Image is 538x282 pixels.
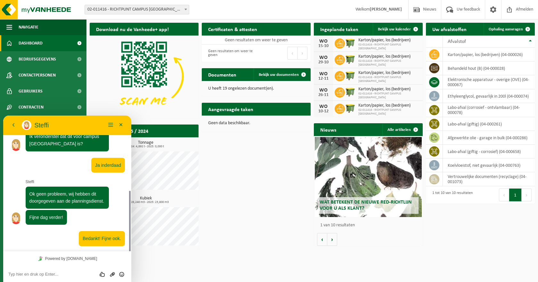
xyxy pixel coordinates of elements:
button: Previous [499,189,509,201]
h2: Certificaten & attesten [202,23,264,35]
img: Tawky_16x16.svg [35,141,39,145]
span: Navigatie [19,19,38,35]
span: Ophaling aanvragen [489,27,523,31]
div: Geen resultaten om weer te geven [205,46,253,60]
div: WO [317,88,330,93]
td: ethyleenglycol, gevaarlijk in 200l (04-000074) [443,89,535,103]
div: WO [317,71,330,77]
div: 10-12 [317,109,330,114]
span: Bedrijfsgegevens [19,51,56,67]
a: Bekijk rapportage [151,137,198,150]
div: Group of buttons [95,156,123,162]
p: Geen data beschikbaar. [208,121,304,125]
img: WB-1100-HPE-GN-50 [345,54,356,65]
span: Wat betekent de nieuwe RED-richtlijn voor u als klant? [320,200,412,211]
div: WO [317,104,330,109]
div: 29-10 [317,60,330,65]
span: 02-011416 - RICHTPUNT CAMPUS [GEOGRAPHIC_DATA] [358,92,420,100]
img: WB-1100-HPE-GN-50 [345,70,356,81]
a: Bekijk uw kalender [373,23,422,36]
span: Karton/papier, los (bedrijven) [358,103,420,108]
span: 02-011416 - RICHTPUNT CAMPUS [GEOGRAPHIC_DATA] [358,108,420,116]
img: WB-1100-HPE-GN-50 [345,37,356,48]
span: Gebruikers [19,83,43,99]
h2: Nieuws [314,123,343,136]
div: WO [317,39,330,44]
a: Bekijk uw documenten [254,68,310,81]
button: Previous [287,47,298,60]
a: Alle artikelen [382,123,422,136]
span: Dashboard [19,35,43,51]
p: 1 van 10 resultaten [320,223,420,228]
div: WO [317,55,330,60]
span: Bekijk uw documenten [259,73,299,77]
span: 02-011416 - RICHTPUNT CAMPUS [GEOGRAPHIC_DATA] [358,76,420,83]
span: Bedankt! Fijne ook. [79,120,118,125]
span: 02-011416 - RICHTPUNT CAMPUS HAMME - HAMME [85,5,189,14]
span: Bekijk uw kalender [378,27,411,31]
button: 1 [509,189,522,201]
span: 02-011416 - RICHTPUNT CAMPUS [GEOGRAPHIC_DATA] [358,43,420,51]
h2: Documenten [202,68,243,81]
img: WB-1100-HPE-GN-50 [345,86,356,97]
h2: Ingeplande taken [314,23,365,35]
strong: [PERSON_NAME] [370,7,402,12]
h3: Kubiek [93,196,199,204]
h2: Download nu de Vanheede+ app! [90,23,175,35]
span: 02-011416 - RICHTPUNT CAMPUS HAMME - HAMME [85,5,189,14]
td: labo-afval (giftig - corrosief) (04-000658) [443,145,535,158]
button: Upload bestand [104,156,114,162]
button: Vorige [317,233,327,246]
span: Karton/papier, los (bedrijven) [358,38,420,43]
span: 02-011416 - RICHTPUNT CAMPUS [GEOGRAPHIC_DATA] [358,59,420,67]
td: behandeld hout (B) (04-000028) [443,61,535,75]
span: 2024: 4,892 t - 2025: 0,000 t [93,145,199,148]
h2: Uw afvalstoffen [426,23,473,35]
span: Karton/papier, los (bedrijven) [358,87,420,92]
span: Karton/papier, los (bedrijven) [358,70,420,76]
td: koelvloeistof, niet gevaarlijk (04-000763) [443,158,535,172]
td: elektronische apparatuur - overige (OVE) (04-000067) [443,75,535,89]
p: U heeft 19 ongelezen document(en). [208,86,304,91]
td: labo-afval (corrosief - ontvlambaar) (04-000078) [443,103,535,117]
div: 15-10 [317,44,330,48]
img: Download de VHEPlus App [90,36,199,117]
div: 26-11 [317,93,330,97]
td: afgewerkte olie - garage in bulk (04-000286) [443,131,535,145]
span: Contracten [19,99,44,115]
iframe: chat widget [3,116,131,282]
td: Geen resultaten om weer te geven [202,36,311,44]
div: 12-11 [317,77,330,81]
button: Next [298,47,307,60]
a: Powered by [DOMAIN_NAME] [32,139,96,147]
img: WB-1100-HPE-GN-50 [345,103,356,114]
span: Afvalstof [448,39,466,44]
div: Beoordeel deze chat [95,156,105,162]
span: Contactpersonen [19,67,56,83]
div: 1 tot 10 van 10 resultaten [429,188,473,202]
button: Volgende [327,233,337,246]
span: 2024: 26,240 m3 - 2025: 23,800 m3 [93,201,199,204]
a: Ophaling aanvragen [484,23,534,36]
button: Next [522,189,532,201]
a: Wat betekent de nieuwe RED-richtlijn voor u als klant? [315,137,421,217]
span: Kalender [19,115,38,131]
span: Karton/papier, los (bedrijven) [358,54,420,59]
h2: Aangevraagde taken [202,103,260,115]
button: Emoji invoeren [114,156,123,162]
td: karton/papier, los (bedrijven) (04-000026) [443,48,535,61]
